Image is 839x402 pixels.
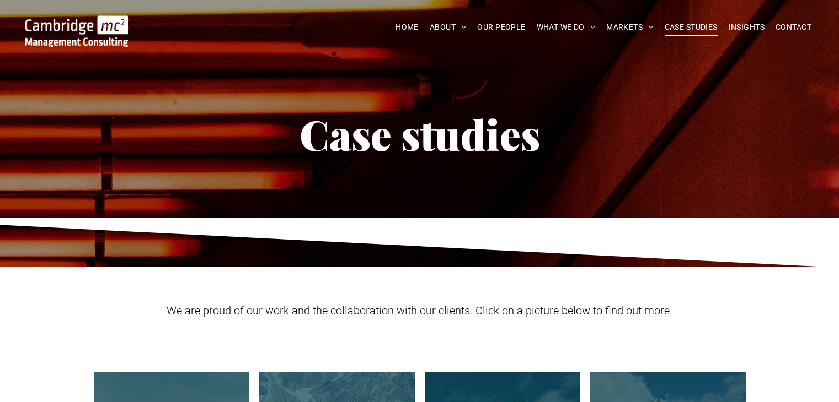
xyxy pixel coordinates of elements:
[424,19,472,36] a: ABOUT
[167,304,672,317] span: We are proud of our work and the collaboration with our clients. Click on a picture below to find...
[601,19,659,36] a: MARKETS
[723,19,770,36] a: INSIGHTS
[472,19,531,36] a: OUR PEOPLE
[25,15,128,47] img: Go to Homepage
[25,17,128,29] a: Your Business Transformed | Cambridge Management Consulting
[390,19,424,36] a: HOME
[531,19,601,36] a: WHAT WE DO
[770,19,817,36] a: CONTACT
[300,106,540,161] span: Case studies
[659,19,723,36] a: CASE STUDIES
